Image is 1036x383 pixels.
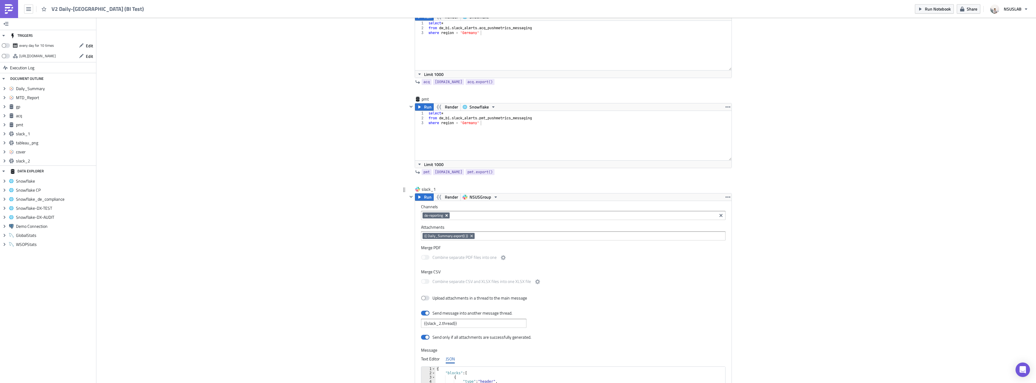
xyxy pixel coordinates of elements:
label: Combine separate PDF files into one [421,254,507,262]
span: pmt [16,122,95,127]
input: {{ slack_1.thread }} [421,319,526,328]
button: Remove Tag [469,233,475,239]
button: NSUSLAB [987,2,1031,16]
span: Snowflake-DX-TEST [16,206,95,211]
button: Clear selected items [717,212,725,219]
span: Execution Log [10,62,34,73]
a: pmt [422,169,432,175]
label: Merge PDF [421,245,726,250]
a: [DOMAIN_NAME] [433,79,464,85]
span: Snowflake CP [16,187,95,193]
span: Share [967,6,977,12]
span: Run [424,193,432,201]
label: Message [421,347,726,353]
label: Channels [421,204,726,209]
span: MTD_Report [16,95,95,100]
span: Edit [86,53,93,59]
button: Remove Tag [444,212,450,218]
span: [DOMAIN_NAME] [435,169,462,175]
a: [DOMAIN_NAME] [433,169,464,175]
span: WSOPStats [16,242,95,247]
div: 3 [415,30,427,35]
span: Limit 1000 [424,161,444,168]
button: Combine separate CSV and XLSX files into one XLSX file [534,278,541,285]
span: gp [16,104,95,109]
button: Render [433,193,461,201]
div: 3 [415,121,427,125]
button: Render [433,103,461,111]
span: cover [16,149,95,155]
button: NSUSGroup [460,193,500,201]
span: {{ Daily_Summary.export() }} [424,234,468,238]
button: Hide content [407,103,415,110]
span: Demo Connection [16,224,95,229]
div: Send only if all attachments are successfully generated. [432,334,531,340]
a: pmt.export() [466,169,495,175]
span: NSUSGroup [470,193,491,201]
span: Daily_Summary [16,86,95,91]
span: acq [423,79,430,85]
label: Merge CSV [421,269,726,275]
span: slack_1 [422,186,446,192]
a: acq.export() [466,79,495,85]
span: Snowflake_de_compliance [16,196,95,202]
div: 2 [421,371,435,375]
button: Edit [76,41,96,50]
label: Combine separate CSV and XLSX files into one XLSX file [421,278,541,286]
span: acq [16,113,95,118]
button: Run [415,193,434,201]
button: Limit 1000 [415,161,446,168]
span: tableau_png [16,140,95,146]
span: Run [424,103,432,111]
div: 2 [415,26,427,30]
div: 3 [421,375,435,379]
div: 1 [421,367,435,371]
span: V2 Daily-[GEOGRAPHIC_DATA] (BI Test) [51,5,145,13]
span: NSUSLAB [1004,6,1022,12]
span: Render [445,103,458,111]
label: Upload attachments in a thread to the main message [421,295,527,301]
span: [DOMAIN_NAME] [435,79,462,85]
span: Limit 1000 [424,71,444,77]
button: Hide content [407,193,415,200]
div: 2 [415,116,427,121]
div: DATA EXPLORER [10,166,44,177]
a: acq [422,79,432,85]
span: pmt [423,169,430,175]
img: Avatar [990,4,1000,14]
span: pmt.export() [467,169,493,175]
button: Snowflake [460,103,498,111]
div: 1 [415,21,427,26]
span: Snowflake [16,178,95,184]
span: Snowflake [470,103,489,111]
div: 1 [415,111,427,116]
span: slack_1 [16,131,95,137]
div: every day for 10 times [19,41,54,50]
span: de-reporting [424,213,443,218]
body: Rich Text Area. Press ALT-0 for help. [2,2,314,7]
button: Run [415,103,434,111]
span: GlobalStats [16,233,95,238]
p: BI Automated Daily Reports - [GEOGRAPHIC_DATA] [2,2,314,7]
label: Attachments [421,224,726,230]
label: Send message into another message thread. [421,310,513,316]
div: Open Intercom Messenger [1016,363,1030,377]
div: https://pushmetrics.io/api/v1/report/PdL52KblpG/webhook?token=be28107031354015b690a12d2faf7948 [19,52,56,61]
span: acq.export() [467,79,493,85]
span: Render [445,193,458,201]
div: TRIGGERS [10,30,33,41]
img: PushMetrics [4,4,14,14]
span: slack_2 [16,158,95,164]
div: DOCUMENT OUTLINE [10,73,44,84]
span: Edit [86,42,93,49]
button: Run Notebook [915,4,954,14]
button: Combine separate PDF files into one [500,254,507,261]
button: Edit [76,52,96,61]
button: Share [957,4,980,14]
div: Text Editor [421,354,440,363]
div: JSON [446,354,455,363]
span: Snowflake-DX-AUDIT [16,215,95,220]
button: Limit 1000 [415,71,446,78]
span: pmt [422,96,446,102]
span: Run Notebook [925,6,951,12]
